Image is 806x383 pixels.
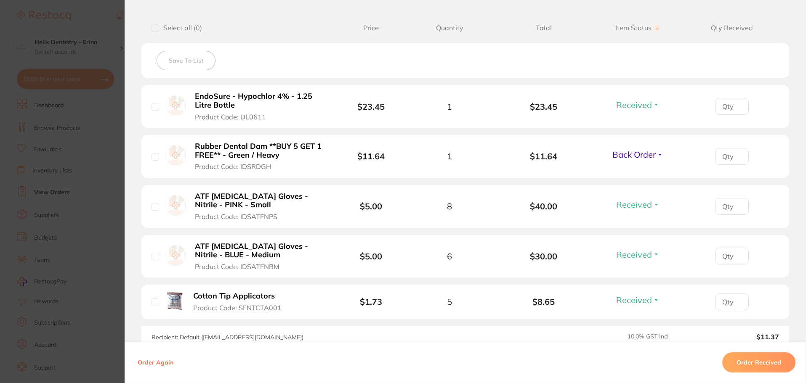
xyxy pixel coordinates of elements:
[685,24,779,32] span: Qty Received
[195,263,279,270] span: Product Code: IDSATFNBM
[497,24,591,32] span: Total
[616,295,652,305] span: Received
[402,24,497,32] span: Quantity
[195,142,325,159] b: Rubber Dental Dam **BUY 5 GET 1 FREE** - Green / Heavy
[497,102,591,111] b: $23.45
[715,248,749,264] input: Qty
[340,24,402,32] span: Price
[193,304,282,312] span: Product Code: SENTCTA001
[628,333,700,341] span: 10.0 % GST Incl.
[497,151,591,161] b: $11.64
[722,352,795,372] button: Order Received
[591,24,685,32] span: Item Status
[157,51,215,70] button: Save To List
[614,249,662,260] button: Received
[195,242,325,259] b: ATF [MEDICAL_DATA] Gloves - Nitrile - BLUE - Medium
[165,291,184,310] img: Cotton Tip Applicators
[192,142,327,171] button: Rubber Dental Dam **BUY 5 GET 1 FREE** - Green / Heavy Product Code: IDSRDGH
[192,192,327,221] button: ATF [MEDICAL_DATA] Gloves - Nitrile - PINK - Small Product Code: IDSATFNPS
[195,213,277,220] span: Product Code: IDSATFNPS
[447,297,452,306] span: 5
[614,100,662,110] button: Received
[195,92,325,109] b: EndoSure - Hypochlor 4% - 1.25 Litre Bottle
[165,245,186,266] img: ATF Dental Examination Gloves - Nitrile - BLUE - Medium
[447,251,452,261] span: 6
[165,95,186,116] img: EndoSure - Hypochlor 4% - 1.25 Litre Bottle
[193,292,275,301] b: Cotton Tip Applicators
[497,251,591,261] b: $30.00
[614,199,662,210] button: Received
[614,295,662,305] button: Received
[447,201,452,211] span: 8
[195,192,325,209] b: ATF [MEDICAL_DATA] Gloves - Nitrile - PINK - Small
[447,151,452,161] span: 1
[165,145,186,166] img: Rubber Dental Dam **BUY 5 GET 1 FREE** - Green / Heavy
[707,333,779,341] output: $11.37
[497,297,591,306] b: $8.65
[447,102,452,111] span: 1
[715,293,749,310] input: Qty
[612,149,656,160] span: Back Order
[192,242,327,271] button: ATF [MEDICAL_DATA] Gloves - Nitrile - BLUE - Medium Product Code: IDSATFNBM
[191,291,292,312] button: Cotton Tip Applicators Product Code: SENTCTA001
[360,201,382,211] b: $5.00
[195,163,271,170] span: Product Code: IDSRDGH
[715,198,749,215] input: Qty
[195,113,266,121] span: Product Code: DL0611
[610,149,666,160] button: Back Order
[357,151,385,161] b: $11.64
[616,100,652,110] span: Received
[159,24,202,32] span: Select all ( 0 )
[165,195,186,216] img: ATF Dental Examination Gloves - Nitrile - PINK - Small
[357,101,385,112] b: $23.45
[135,359,176,366] button: Order Again
[715,148,749,165] input: Qty
[616,199,652,210] span: Received
[715,98,749,115] input: Qty
[616,249,652,260] span: Received
[152,333,303,341] span: Recipient: Default ( [EMAIL_ADDRESS][DOMAIN_NAME] )
[192,92,327,121] button: EndoSure - Hypochlor 4% - 1.25 Litre Bottle Product Code: DL0611
[497,201,591,211] b: $40.00
[360,296,382,307] b: $1.73
[360,251,382,261] b: $5.00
